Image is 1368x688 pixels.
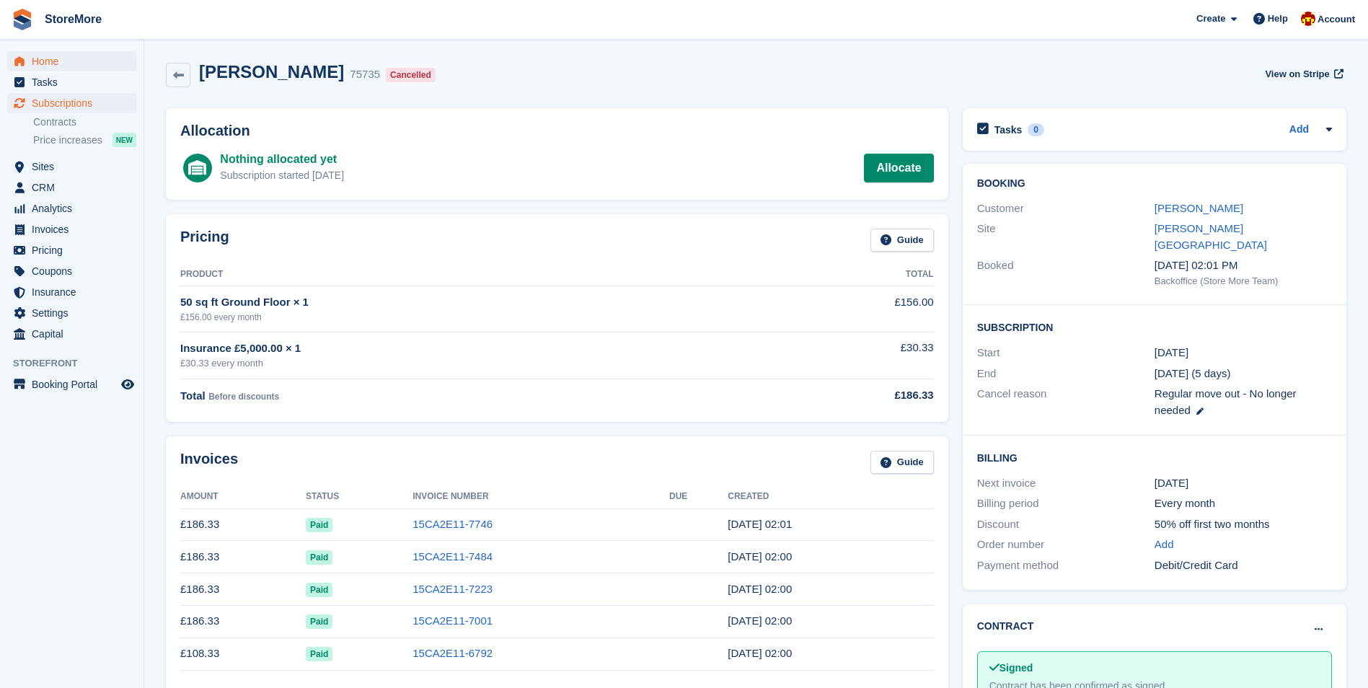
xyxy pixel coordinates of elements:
[1155,387,1297,416] span: Regular move out - No longer needed
[33,115,136,129] a: Contracts
[977,450,1332,464] h2: Billing
[7,324,136,344] a: menu
[870,229,934,252] a: Guide
[412,485,669,508] th: Invoice Number
[220,151,344,168] div: Nothing allocated yet
[7,282,136,302] a: menu
[306,583,332,597] span: Paid
[1265,67,1329,81] span: View on Stripe
[977,221,1155,253] div: Site
[180,229,229,252] h2: Pricing
[1155,495,1332,512] div: Every month
[32,198,118,219] span: Analytics
[32,282,118,302] span: Insurance
[112,133,136,147] div: NEW
[32,93,118,113] span: Subscriptions
[32,177,118,198] span: CRM
[977,619,1034,634] h2: Contract
[7,219,136,239] a: menu
[728,485,933,508] th: Created
[1155,274,1332,288] div: Backoffice (Store More Team)
[412,647,493,659] a: 15CA2E11-6792
[977,475,1155,492] div: Next invoice
[350,66,380,83] div: 75735
[180,294,758,311] div: 50 sq ft Ground Floor × 1
[1268,12,1288,26] span: Help
[728,550,792,563] time: 2025-07-10 01:00:36 UTC
[977,386,1155,418] div: Cancel reason
[1196,12,1225,26] span: Create
[1155,557,1332,574] div: Debit/Credit Card
[306,485,412,508] th: Status
[977,495,1155,512] div: Billing period
[13,356,144,371] span: Storefront
[306,614,332,629] span: Paid
[306,550,332,565] span: Paid
[728,614,792,627] time: 2025-05-10 01:00:26 UTC
[32,72,118,92] span: Tasks
[12,9,33,30] img: stora-icon-8386f47178a22dfd0bd8f6a31ec36ba5ce8667c1dd55bd0f319d3a0aa187defe.svg
[180,356,758,371] div: £30.33 every month
[33,132,136,148] a: Price increases NEW
[7,93,136,113] a: menu
[32,156,118,177] span: Sites
[977,178,1332,190] h2: Booking
[180,508,306,541] td: £186.33
[220,168,344,183] div: Subscription started [DATE]
[977,319,1332,334] h2: Subscription
[180,451,238,475] h2: Invoices
[180,605,306,638] td: £186.33
[180,340,758,357] div: Insurance £5,000.00 × 1
[412,614,493,627] a: 15CA2E11-7001
[1155,257,1332,274] div: [DATE] 02:01 PM
[39,7,107,31] a: StoreMore
[977,516,1155,533] div: Discount
[412,583,493,595] a: 15CA2E11-7223
[199,62,344,81] h2: [PERSON_NAME]
[669,485,728,508] th: Due
[180,541,306,573] td: £186.33
[7,261,136,281] a: menu
[1318,12,1355,27] span: Account
[7,240,136,260] a: menu
[977,345,1155,361] div: Start
[1155,475,1332,492] div: [DATE]
[119,376,136,393] a: Preview store
[32,374,118,394] span: Booking Portal
[728,518,792,530] time: 2025-08-10 01:01:00 UTC
[1155,367,1231,379] span: [DATE] (5 days)
[180,485,306,508] th: Amount
[306,647,332,661] span: Paid
[1155,222,1267,251] a: [PERSON_NAME][GEOGRAPHIC_DATA]
[386,68,436,82] div: Cancelled
[977,537,1155,553] div: Order number
[1155,516,1332,533] div: 50% off first two months
[7,156,136,177] a: menu
[758,387,934,404] div: £186.33
[32,219,118,239] span: Invoices
[412,518,493,530] a: 15CA2E11-7746
[1155,345,1188,361] time: 2025-03-10 01:00:00 UTC
[33,133,102,147] span: Price increases
[7,51,136,71] a: menu
[32,324,118,344] span: Capital
[977,200,1155,217] div: Customer
[7,198,136,219] a: menu
[1289,122,1309,138] a: Add
[7,177,136,198] a: menu
[977,557,1155,574] div: Payment method
[1155,202,1243,214] a: [PERSON_NAME]
[180,389,206,402] span: Total
[32,303,118,323] span: Settings
[989,661,1320,676] div: Signed
[180,123,934,139] h2: Allocation
[32,261,118,281] span: Coupons
[1155,537,1174,553] a: Add
[7,374,136,394] a: menu
[994,123,1023,136] h2: Tasks
[7,303,136,323] a: menu
[758,286,934,332] td: £156.00
[180,638,306,670] td: £108.33
[977,366,1155,382] div: End
[32,51,118,71] span: Home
